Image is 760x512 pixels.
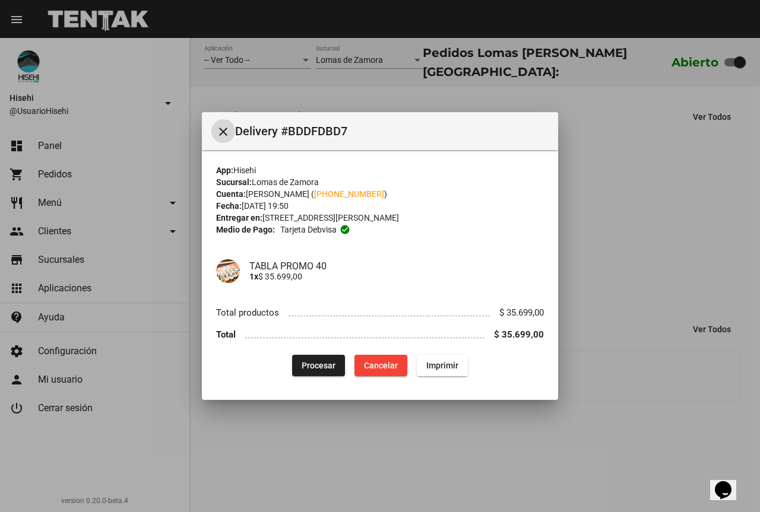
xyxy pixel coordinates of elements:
span: Tarjeta debvisa [280,224,337,236]
span: Procesar [302,361,335,370]
div: [PERSON_NAME] ( ) [216,188,544,200]
span: Delivery #BDDFDBD7 [235,122,549,141]
iframe: chat widget [710,465,748,500]
strong: Entregar en: [216,213,262,222]
div: [DATE] 19:50 [216,200,544,212]
a: [PHONE_NUMBER] [314,189,384,199]
button: Cerrar [211,119,235,143]
p: $ 35.699,00 [249,272,544,281]
span: Imprimir [426,361,458,370]
h4: TABLA PROMO 40 [249,260,544,272]
mat-icon: Cerrar [216,125,230,139]
b: 1x [249,272,258,281]
div: Hisehi [216,164,544,176]
strong: App: [216,166,233,175]
strong: Medio de Pago: [216,224,275,236]
button: Procesar [292,355,345,376]
strong: Cuenta: [216,189,246,199]
strong: Sucursal: [216,177,252,187]
mat-icon: check_circle [340,224,350,235]
div: Lomas de Zamora [216,176,544,188]
strong: Fecha: [216,201,242,211]
button: Imprimir [417,355,468,376]
img: 233f921c-6f6e-4fc6-b68a-eefe42c7556a.jpg [216,259,240,283]
li: Total productos $ 35.699,00 [216,302,544,324]
div: [STREET_ADDRESS][PERSON_NAME] [216,212,544,224]
li: Total $ 35.699,00 [216,324,544,346]
span: Cancelar [364,361,398,370]
button: Cancelar [354,355,407,376]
